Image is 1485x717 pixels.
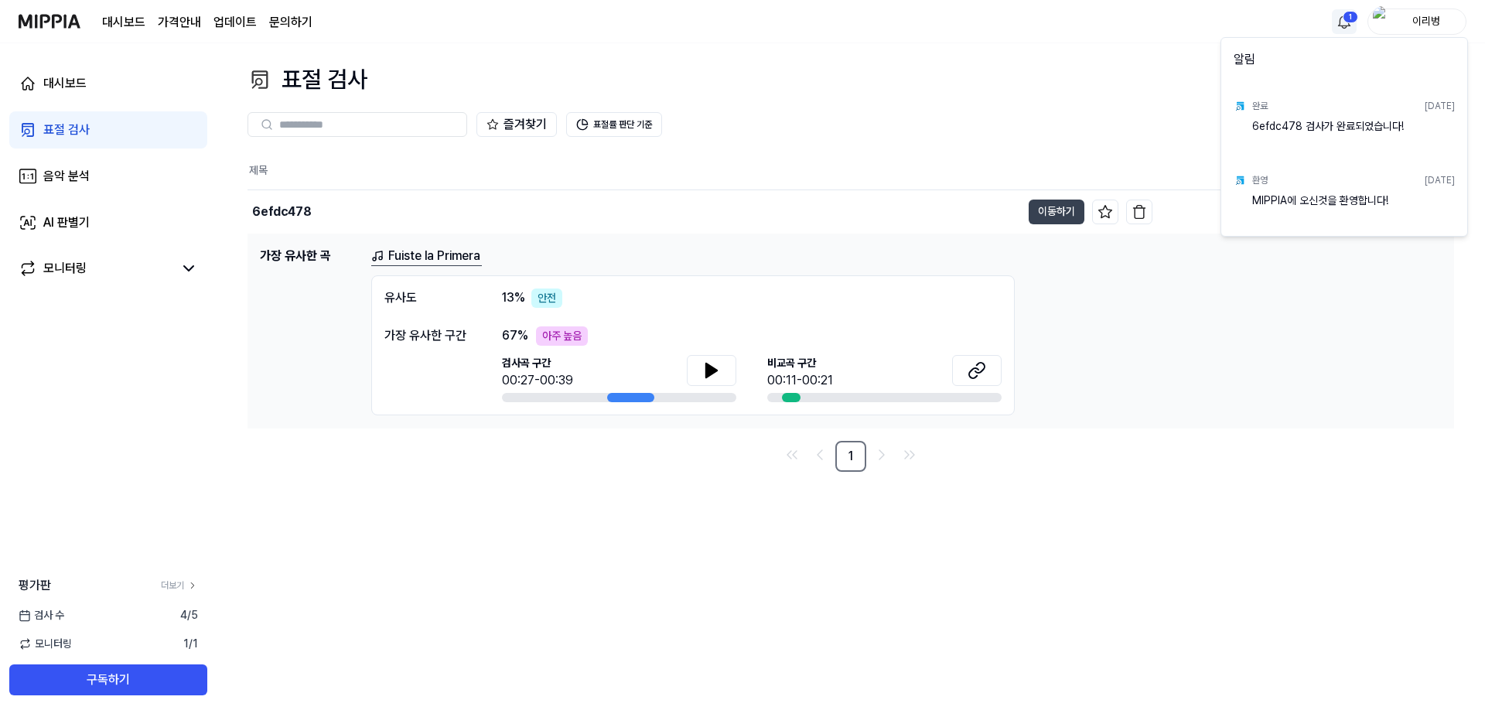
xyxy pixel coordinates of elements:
[1252,99,1268,113] div: 완료
[1252,118,1455,149] div: 6efdc478 검사가 완료되었습니다!
[1234,174,1246,186] img: test result icon
[1425,99,1455,113] div: [DATE]
[1252,193,1455,224] div: MIPPIA에 오신것을 환영합니다!
[1425,173,1455,187] div: [DATE]
[1224,41,1464,84] div: 알림
[1252,173,1268,187] div: 환영
[1234,100,1246,112] img: test result icon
